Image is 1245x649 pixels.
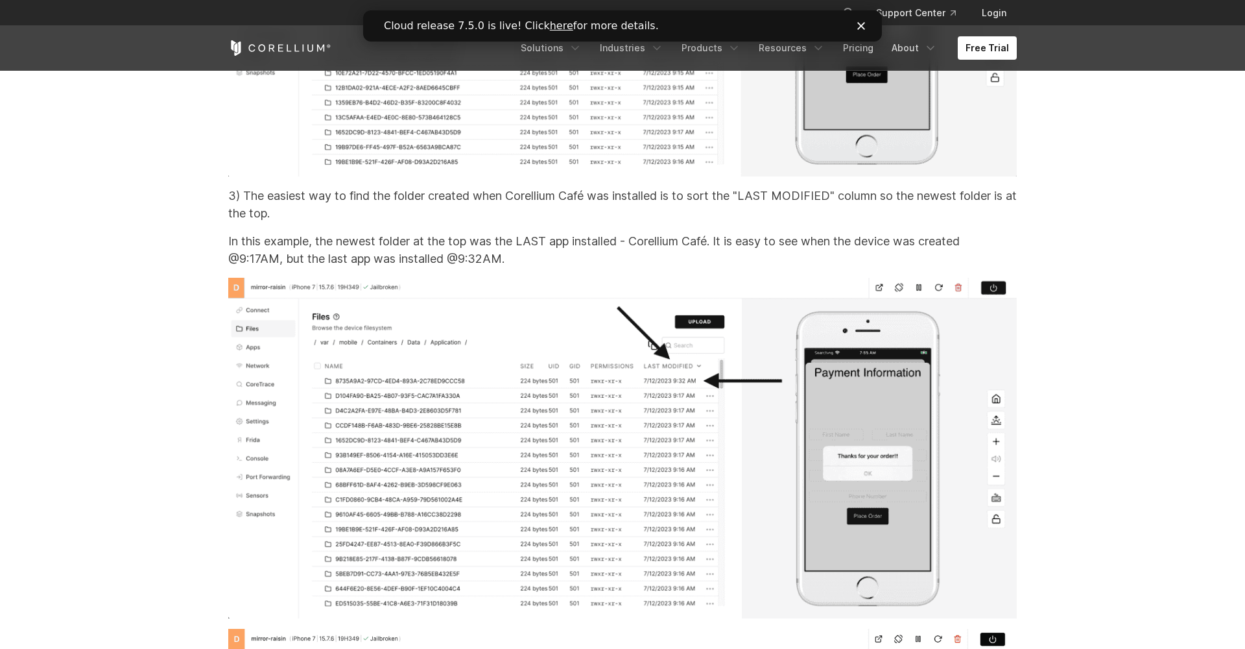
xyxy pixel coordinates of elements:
[971,1,1017,25] a: Login
[958,36,1017,60] a: Free Trial
[866,1,966,25] a: Support Center
[513,36,589,60] a: Solutions
[674,36,748,60] a: Products
[228,278,1017,618] img: Screenshot%202023-07-12%20at%2009-55-11-png.png
[363,10,882,42] iframe: Intercom live chat banner
[751,36,833,60] a: Resources
[228,232,1017,267] p: In this example, the newest folder at the top was the LAST app installed - Corellium Café. It is ...
[494,12,507,19] div: Close
[228,40,331,56] a: Corellium Home
[827,1,1017,25] div: Navigation Menu
[592,36,671,60] a: Industries
[513,36,1017,60] div: Navigation Menu
[837,1,860,25] button: Search
[228,187,1017,222] p: 3) The easiest way to find the folder created when Corellium Café was installed is to sort the "L...
[884,36,945,60] a: About
[835,36,881,60] a: Pricing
